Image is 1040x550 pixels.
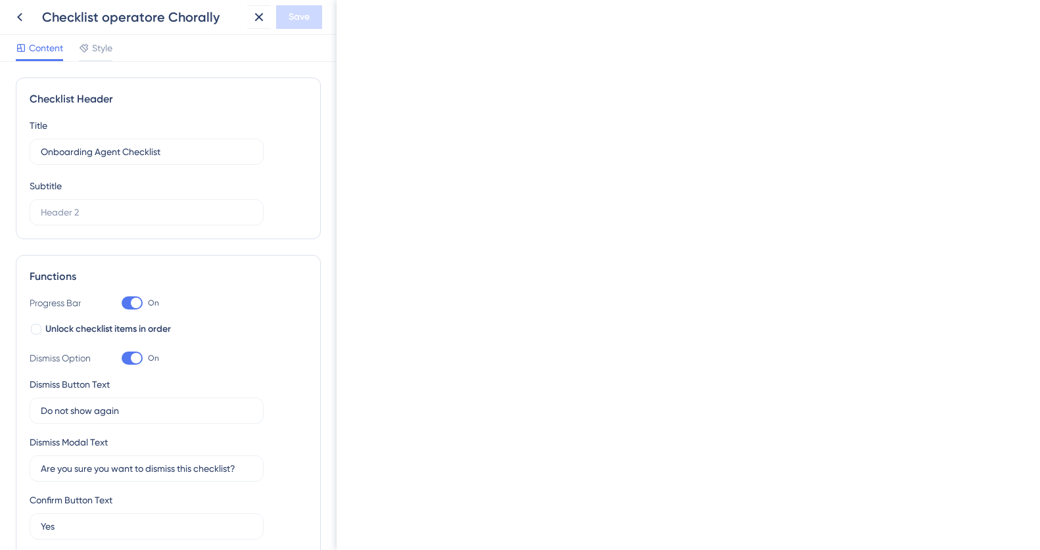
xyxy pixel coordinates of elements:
span: Style [92,40,112,56]
input: Type the value [41,461,252,476]
button: Save [276,5,322,29]
div: Confirm Button Text [30,492,112,508]
span: Save [289,9,310,25]
div: Functions [30,269,307,285]
input: Header 1 [41,145,252,159]
div: Subtitle [30,178,62,194]
span: On [148,298,159,308]
div: Checklist operatore Chorally [42,8,242,26]
input: Header 2 [41,205,252,219]
div: Checklist Header [30,91,307,107]
span: On [148,353,159,363]
div: Dismiss Button Text [30,377,110,392]
div: Dismiss Option [30,350,95,366]
div: Title [30,118,47,133]
span: Unlock checklist items in order [45,321,171,337]
input: Type the value [41,403,252,418]
div: Progress Bar [30,295,95,311]
div: Dismiss Modal Text [30,434,108,450]
input: Type the value [41,519,252,534]
span: Content [29,40,63,56]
